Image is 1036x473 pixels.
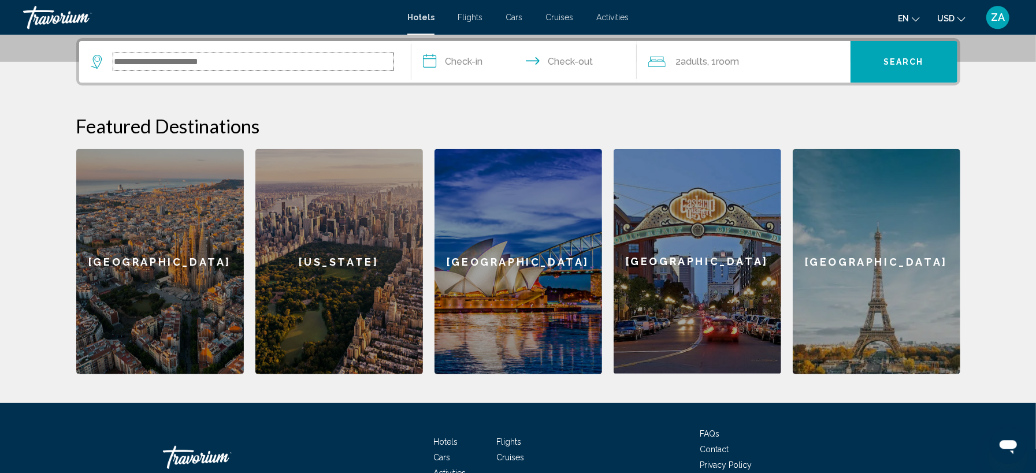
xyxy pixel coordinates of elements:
[898,10,920,27] button: Change language
[937,14,955,23] span: USD
[614,149,781,374] a: [GEOGRAPHIC_DATA]
[700,445,729,454] a: Contact
[990,427,1027,464] iframe: Кнопка запуска окна обмена сообщениями
[991,12,1005,23] span: ZA
[596,13,629,22] a: Activities
[79,41,957,83] div: Search widget
[676,54,708,70] span: 2
[435,149,602,374] a: [GEOGRAPHIC_DATA]
[700,429,720,438] a: FAQs
[433,437,458,446] a: Hotels
[255,149,423,374] a: [US_STATE]
[883,58,924,67] span: Search
[851,41,957,83] button: Search
[937,10,966,27] button: Change currency
[411,41,637,83] button: Check in and out dates
[496,437,521,446] a: Flights
[637,41,851,83] button: Travelers: 2 adults, 0 children
[898,14,909,23] span: en
[506,13,522,22] a: Cars
[407,13,435,22] a: Hotels
[76,149,244,374] a: [GEOGRAPHIC_DATA]
[983,5,1013,29] button: User Menu
[681,56,708,67] span: Adults
[793,149,960,374] a: [GEOGRAPHIC_DATA]
[458,13,482,22] a: Flights
[496,453,524,462] a: Cruises
[716,56,740,67] span: Room
[708,54,740,70] span: , 1
[700,460,752,470] a: Privacy Policy
[23,6,396,29] a: Travorium
[545,13,573,22] a: Cruises
[433,453,450,462] a: Cars
[76,114,960,137] h2: Featured Destinations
